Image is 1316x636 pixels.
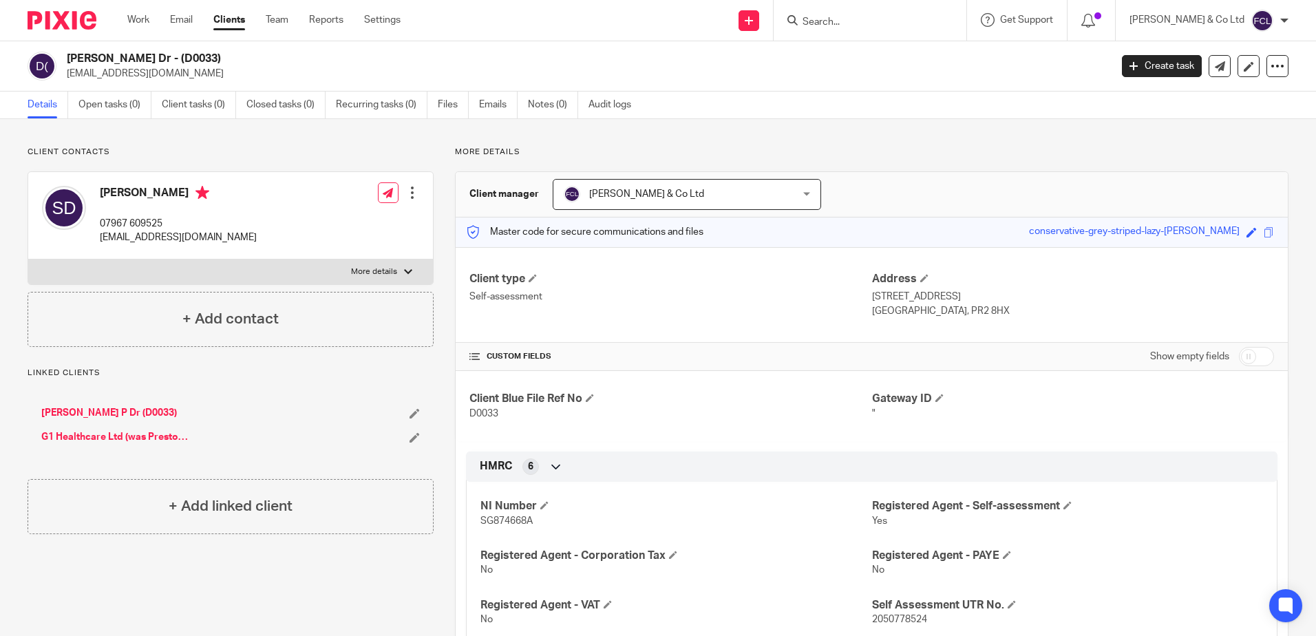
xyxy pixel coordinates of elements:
[872,565,884,575] span: No
[469,272,871,286] h4: Client type
[266,13,288,27] a: Team
[480,615,493,624] span: No
[67,52,894,66] h2: [PERSON_NAME] Dr - (D0033)
[28,11,96,30] img: Pixie
[872,290,1274,304] p: [STREET_ADDRESS]
[67,67,1101,81] p: [EMAIL_ADDRESS][DOMAIN_NAME]
[100,231,257,244] p: [EMAIL_ADDRESS][DOMAIN_NAME]
[1251,10,1273,32] img: svg%3E
[479,92,518,118] a: Emails
[1150,350,1229,363] label: Show empty fields
[195,186,209,200] i: Primary
[480,499,871,513] h4: NI Number
[438,92,469,118] a: Files
[28,147,434,158] p: Client contacts
[801,17,925,29] input: Search
[872,392,1274,406] h4: Gateway ID
[213,13,245,27] a: Clients
[41,406,177,420] a: [PERSON_NAME] P Dr (D0033)
[564,186,580,202] img: svg%3E
[127,13,149,27] a: Work
[466,225,703,239] p: Master code for secure communications and files
[246,92,326,118] a: Closed tasks (0)
[469,392,871,406] h4: Client Blue File Ref No
[1122,55,1202,77] a: Create task
[182,308,279,330] h4: + Add contact
[78,92,151,118] a: Open tasks (0)
[469,290,871,304] p: Self-assessment
[169,496,293,517] h4: + Add linked client
[872,615,927,624] span: 2050778524
[100,217,257,231] p: 07967 609525
[351,266,397,277] p: More details
[100,186,257,203] h4: [PERSON_NAME]
[309,13,343,27] a: Reports
[872,272,1274,286] h4: Address
[480,459,512,474] span: HMRC
[162,92,236,118] a: Client tasks (0)
[588,92,641,118] a: Audit logs
[1029,224,1240,240] div: conservative-grey-striped-lazy-[PERSON_NAME]
[469,409,498,418] span: D0033
[528,460,533,474] span: 6
[28,368,434,379] p: Linked clients
[336,92,427,118] a: Recurring tasks (0)
[1129,13,1244,27] p: [PERSON_NAME] & Co Ltd
[1000,15,1053,25] span: Get Support
[528,92,578,118] a: Notes (0)
[872,516,887,526] span: Yes
[589,189,704,199] span: [PERSON_NAME] & Co Ltd
[28,52,56,81] img: svg%3E
[41,430,193,444] a: G1 Healthcare Ltd (was Preston Pain Services Ltd) (D0033)
[42,186,86,230] img: svg%3E
[455,147,1288,158] p: More details
[364,13,401,27] a: Settings
[28,92,68,118] a: Details
[872,499,1263,513] h4: Registered Agent - Self-assessment
[872,549,1263,563] h4: Registered Agent - PAYE
[872,409,875,418] span: "
[469,187,539,201] h3: Client manager
[480,549,871,563] h4: Registered Agent - Corporation Tax
[480,516,533,526] span: SG874668A
[170,13,193,27] a: Email
[469,351,871,362] h4: CUSTOM FIELDS
[480,565,493,575] span: No
[480,598,871,613] h4: Registered Agent - VAT
[872,598,1263,613] h4: Self Assessment UTR No.
[872,304,1274,318] p: [GEOGRAPHIC_DATA], PR2 8HX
